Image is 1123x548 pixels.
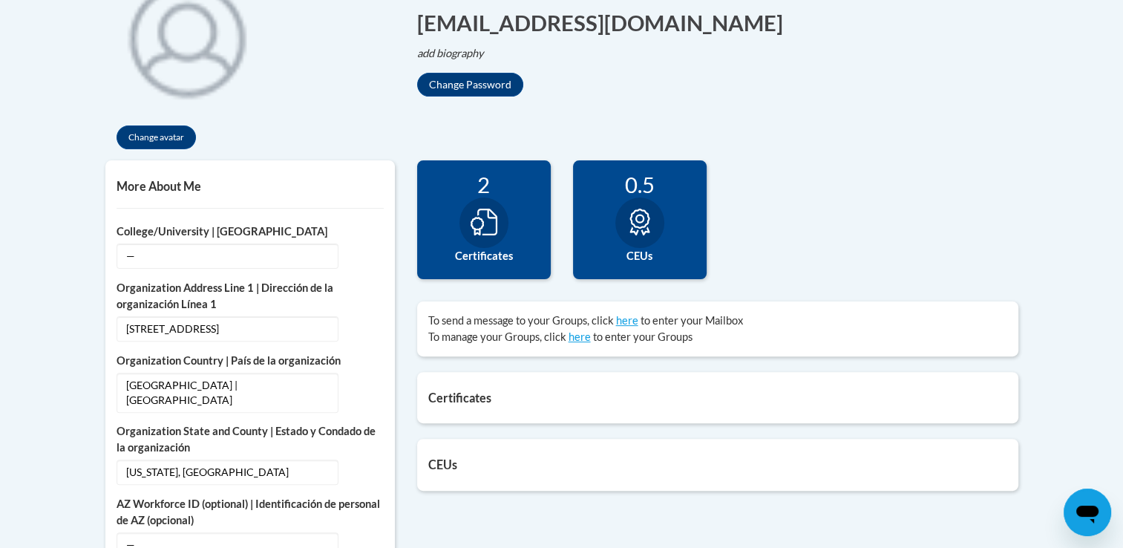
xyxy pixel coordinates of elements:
label: AZ Workforce ID (optional) | Identificación de personal de AZ (opcional) [117,496,384,529]
button: Edit email address [417,7,793,38]
i: add biography [417,47,484,59]
div: 0.5 [584,172,695,198]
label: College/University | [GEOGRAPHIC_DATA] [117,224,384,240]
button: Change avatar [117,125,196,149]
span: [GEOGRAPHIC_DATA] | [GEOGRAPHIC_DATA] [117,373,338,413]
label: CEUs [584,248,695,264]
label: Organization State and County | Estado y Condado de la organización [117,423,384,456]
span: To send a message to your Groups, click [428,314,614,327]
iframe: Button to launch messaging window [1064,489,1111,536]
span: [STREET_ADDRESS] [117,316,338,342]
div: 2 [428,172,540,198]
label: Organization Country | País de la organización [117,353,384,369]
span: to enter your Mailbox [641,314,743,327]
button: Edit biography [417,45,496,62]
label: Organization Address Line 1 | Dirección de la organización Línea 1 [117,280,384,313]
a: here [616,314,638,327]
span: — [117,244,338,269]
button: Change Password [417,73,523,97]
h5: CEUs [428,457,1007,472]
label: Certificates [428,248,540,264]
a: here [569,330,591,343]
span: to enter your Groups [593,330,693,343]
h5: More About Me [117,179,384,193]
h5: Certificates [428,391,1007,405]
span: To manage your Groups, click [428,330,566,343]
span: [US_STATE], [GEOGRAPHIC_DATA] [117,460,338,485]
